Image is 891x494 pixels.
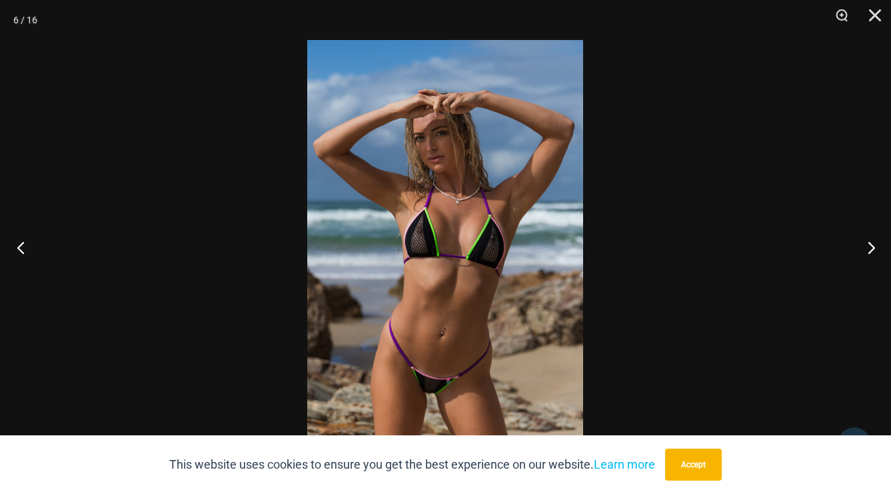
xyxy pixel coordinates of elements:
[665,449,722,481] button: Accept
[307,40,583,454] img: Reckless Neon Crush Black Neon 306 Tri Top 466 Thong 01
[594,457,655,471] a: Learn more
[169,455,655,475] p: This website uses cookies to ensure you get the best experience on our website.
[841,214,891,281] button: Next
[13,10,37,30] div: 6 / 16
